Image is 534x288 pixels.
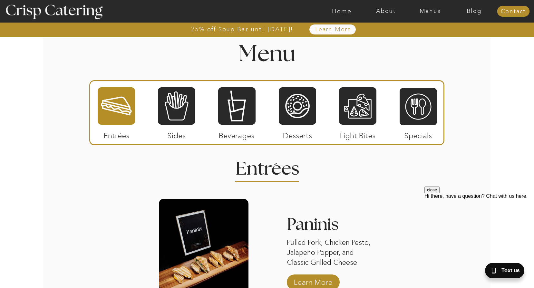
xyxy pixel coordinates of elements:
[408,8,452,14] a: Menus
[95,125,138,143] p: Entrées
[168,26,316,33] a: 25% off Soup Bar until [DATE]!
[236,160,299,172] h2: Entrees
[215,125,258,143] p: Beverages
[287,238,376,269] p: Pulled Pork, Chicken Pesto, Jalapeño Popper, and Classic Grilled Cheese
[300,26,366,33] a: Learn More
[155,125,198,143] p: Sides
[482,256,534,288] iframe: podium webchat widget bubble
[397,125,440,143] p: Specials
[178,43,357,62] h1: Menu
[276,125,319,143] p: Desserts
[336,125,379,143] p: Light Bites
[497,8,529,15] a: Contact
[320,8,364,14] a: Home
[364,8,408,14] a: About
[424,187,534,264] iframe: podium webchat widget prompt
[287,216,376,237] h3: Paninis
[452,8,496,14] a: Blog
